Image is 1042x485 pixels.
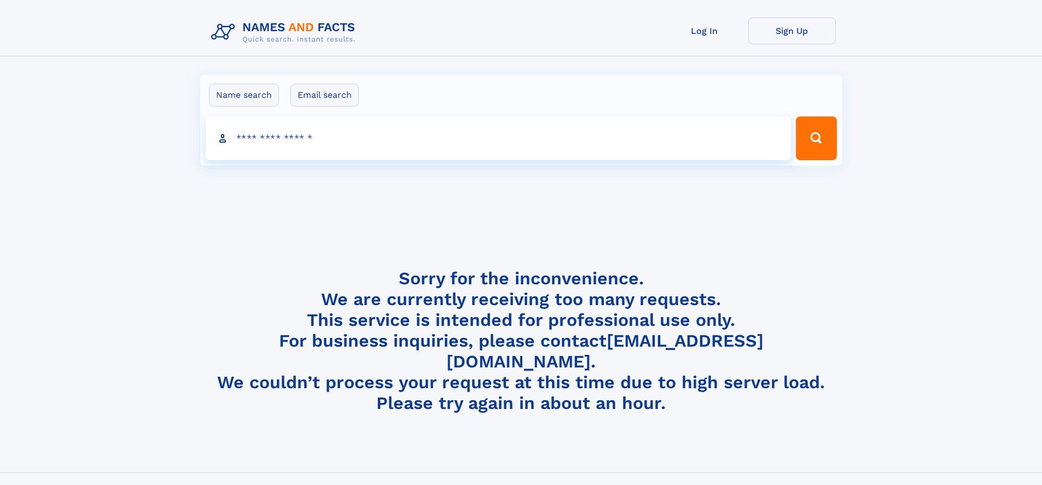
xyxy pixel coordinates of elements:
[290,84,359,107] label: Email search
[206,116,791,160] input: search input
[661,17,748,44] a: Log In
[796,116,836,160] button: Search Button
[207,268,836,414] h4: Sorry for the inconvenience. We are currently receiving too many requests. This service is intend...
[446,330,764,372] a: [EMAIL_ADDRESS][DOMAIN_NAME]
[207,17,364,47] img: Logo Names and Facts
[748,17,836,44] a: Sign Up
[209,84,279,107] label: Name search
